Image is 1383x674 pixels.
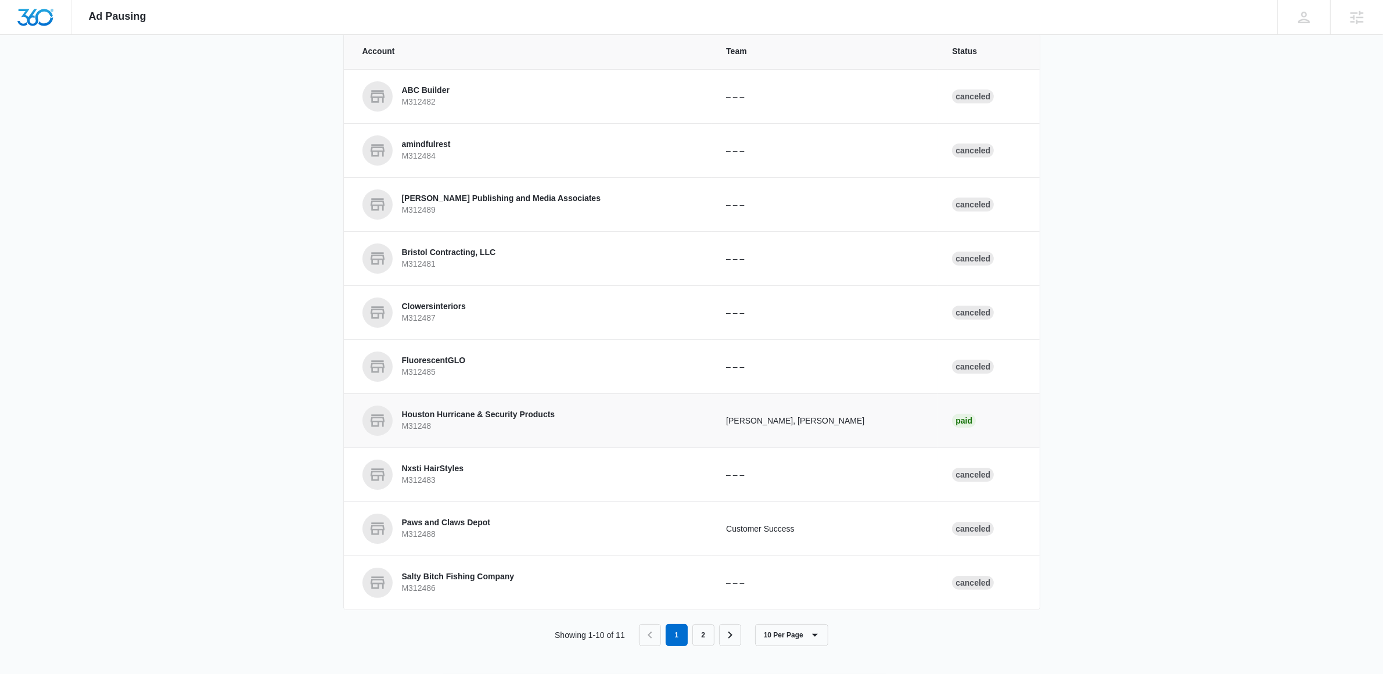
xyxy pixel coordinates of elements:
[362,189,699,220] a: [PERSON_NAME] Publishing and Media AssociatesM312489
[726,45,924,58] span: Team
[952,576,994,590] div: Canceled
[402,571,515,583] p: Salty Bitch Fishing Company
[952,45,1021,58] span: Status
[402,463,464,475] p: Nxsti HairStyles
[726,91,924,103] p: – – –
[402,517,490,529] p: Paws and Claws Depot
[402,313,466,324] p: M312487
[362,135,699,166] a: amindfulrestM312484
[402,247,496,259] p: Bristol Contracting, LLC
[402,193,601,205] p: [PERSON_NAME] Publishing and Media Associates
[726,199,924,211] p: – – –
[402,529,490,540] p: M312488
[402,421,555,432] p: M31248
[362,352,699,382] a: FluorescentGLOM312485
[726,469,924,481] p: – – –
[402,150,451,162] p: M312484
[726,253,924,265] p: – – –
[666,624,688,646] em: 1
[726,307,924,319] p: – – –
[402,409,555,421] p: Houston Hurricane & Security Products
[362,568,699,598] a: Salty Bitch Fishing CompanyM312486
[952,144,994,157] div: Canceled
[555,629,625,641] p: Showing 1-10 of 11
[726,361,924,373] p: – – –
[362,406,699,436] a: Houston Hurricane & Security ProductsM31248
[952,198,994,211] div: Canceled
[755,624,828,646] button: 10 Per Page
[402,355,466,367] p: FluorescentGLO
[952,360,994,374] div: Canceled
[402,475,464,486] p: M312483
[726,415,924,427] p: [PERSON_NAME], [PERSON_NAME]
[952,252,994,266] div: Canceled
[952,468,994,482] div: Canceled
[952,414,976,428] div: Paid
[362,243,699,274] a: Bristol Contracting, LLCM312481
[952,306,994,320] div: Canceled
[402,583,515,594] p: M312486
[402,85,450,96] p: ABC Builder
[362,45,699,58] span: Account
[726,523,924,535] p: Customer Success
[362,297,699,328] a: ClowersinteriorsM312487
[362,81,699,112] a: ABC BuilderM312482
[402,301,466,313] p: Clowersinteriors
[362,460,699,490] a: Nxsti HairStylesM312483
[402,96,450,108] p: M312482
[402,367,466,378] p: M312485
[719,624,741,646] a: Next Page
[726,145,924,157] p: – – –
[402,259,496,270] p: M312481
[639,624,741,646] nav: Pagination
[726,577,924,589] p: – – –
[952,89,994,103] div: Canceled
[952,522,994,536] div: Canceled
[402,205,601,216] p: M312489
[362,514,699,544] a: Paws and Claws DepotM312488
[89,10,146,23] span: Ad Pausing
[402,139,451,150] p: amindfulrest
[692,624,714,646] a: Page 2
